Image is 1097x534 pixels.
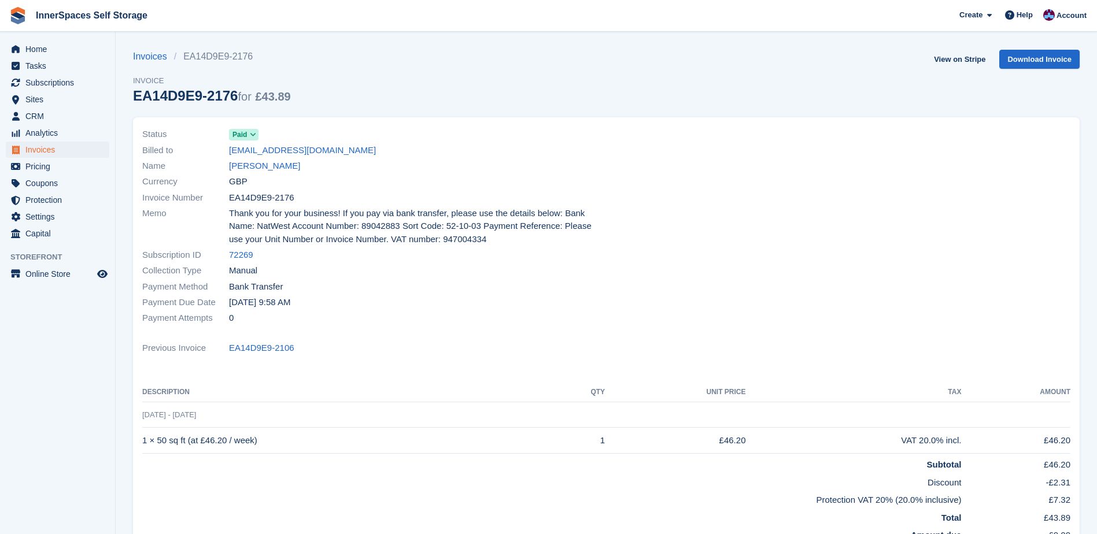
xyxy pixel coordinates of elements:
[25,108,95,124] span: CRM
[142,428,554,454] td: 1 × 50 sq ft (at £46.20 / week)
[10,251,115,263] span: Storefront
[25,209,95,225] span: Settings
[238,90,251,103] span: for
[229,264,257,277] span: Manual
[229,342,294,355] a: EA14D9E9-2106
[1017,9,1033,21] span: Help
[961,428,1070,454] td: £46.20
[6,41,109,57] a: menu
[929,50,990,69] a: View on Stripe
[25,58,95,74] span: Tasks
[229,207,600,246] span: Thank you for your business! If you pay via bank transfer, please use the details below: Bank Nam...
[959,9,983,21] span: Create
[25,175,95,191] span: Coupons
[25,225,95,242] span: Capital
[6,266,109,282] a: menu
[1043,9,1055,21] img: Paul Allo
[142,175,229,188] span: Currency
[229,296,290,309] time: 2025-09-02 08:58:24 UTC
[6,175,109,191] a: menu
[6,192,109,208] a: menu
[142,311,229,325] span: Payment Attempts
[6,58,109,74] a: menu
[961,383,1070,402] th: Amount
[6,225,109,242] a: menu
[255,90,290,103] span: £43.89
[232,129,247,140] span: Paid
[229,280,283,294] span: Bank Transfer
[25,142,95,158] span: Invoices
[745,383,961,402] th: Tax
[229,311,234,325] span: 0
[961,454,1070,472] td: £46.20
[961,489,1070,507] td: £7.32
[229,144,376,157] a: [EMAIL_ADDRESS][DOMAIN_NAME]
[142,410,196,419] span: [DATE] - [DATE]
[554,383,605,402] th: QTY
[142,280,229,294] span: Payment Method
[133,88,291,103] div: EA14D9E9-2176
[926,459,961,469] strong: Subtotal
[229,128,258,141] a: Paid
[25,125,95,141] span: Analytics
[142,296,229,309] span: Payment Due Date
[229,249,253,262] a: 72269
[745,434,961,447] div: VAT 20.0% incl.
[142,383,554,402] th: Description
[1057,10,1087,21] span: Account
[142,160,229,173] span: Name
[229,175,248,188] span: GBP
[605,383,745,402] th: Unit Price
[229,160,300,173] a: [PERSON_NAME]
[941,513,962,522] strong: Total
[95,267,109,281] a: Preview store
[6,75,109,91] a: menu
[142,207,229,246] span: Memo
[133,50,291,64] nav: breadcrumbs
[6,142,109,158] a: menu
[25,266,95,282] span: Online Store
[142,342,229,355] span: Previous Invoice
[6,209,109,225] a: menu
[25,91,95,107] span: Sites
[25,192,95,208] span: Protection
[6,108,109,124] a: menu
[605,428,745,454] td: £46.20
[142,489,961,507] td: Protection VAT 20% (20.0% inclusive)
[142,249,229,262] span: Subscription ID
[133,75,291,87] span: Invoice
[25,75,95,91] span: Subscriptions
[961,507,1070,525] td: £43.89
[142,472,961,489] td: Discount
[6,91,109,107] a: menu
[133,50,174,64] a: Invoices
[961,472,1070,489] td: -£2.31
[6,125,109,141] a: menu
[999,50,1080,69] a: Download Invoice
[25,158,95,175] span: Pricing
[142,144,229,157] span: Billed to
[25,41,95,57] span: Home
[9,7,27,24] img: stora-icon-8386f47178a22dfd0bd8f6a31ec36ba5ce8667c1dd55bd0f319d3a0aa187defe.svg
[142,191,229,205] span: Invoice Number
[142,128,229,141] span: Status
[229,191,294,205] span: EA14D9E9-2176
[6,158,109,175] a: menu
[31,6,152,25] a: InnerSpaces Self Storage
[142,264,229,277] span: Collection Type
[554,428,605,454] td: 1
